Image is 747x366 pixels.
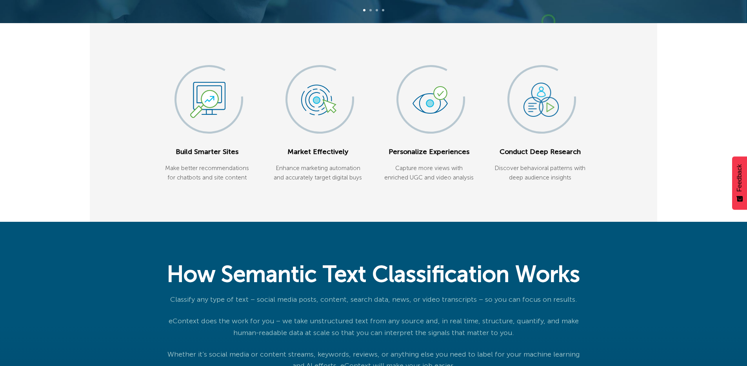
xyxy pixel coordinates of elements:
p: eContext does the work for you – we take unstructured text from any source and, in real time, str... [161,315,586,339]
p: Discover behavioral patterns with deep audience insights [494,163,586,183]
h5: Conduct Deep Research [494,148,586,156]
h5: Personalize Experiences [383,148,475,156]
p: Make better recommendations for chatbots and site content [161,163,253,183]
p: Capture more views with enriched UGC and video analysis [383,163,475,183]
h1: How Semantic Text Classification Works [161,261,586,288]
span: Feedback [736,164,743,192]
img: SmarterSites icon @2x [190,82,225,118]
button: Feedback - Show survey [732,156,747,210]
h5: Market Effectively [272,148,364,156]
img: Conduct icon @2x [523,83,559,117]
p: Enhance marketing automation and accurately target digital buys [272,163,364,183]
p: Classify any type of text – social media posts, content, search data, news, or video transcripts ... [161,294,586,305]
img: Market icon @2x [301,85,336,115]
img: Personalize icon @2x [413,86,448,114]
h5: Build Smarter Sites [161,148,253,156]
